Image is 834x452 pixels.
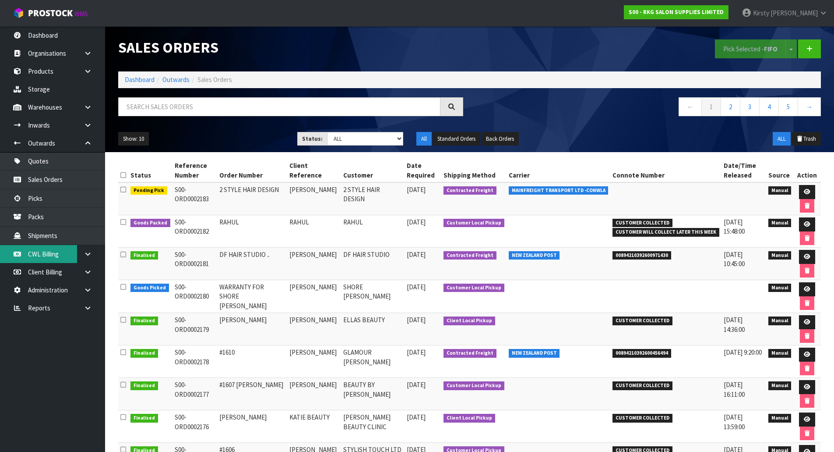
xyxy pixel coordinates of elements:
[721,159,766,182] th: Date/Time Released
[701,97,721,116] a: 1
[172,215,218,248] td: S00-ORD0002182
[217,410,287,443] td: [PERSON_NAME]
[172,313,218,345] td: S00-ORD0002179
[768,186,792,195] span: Manual
[125,75,155,84] a: Dashboard
[217,378,287,410] td: #1607 [PERSON_NAME]
[773,132,791,146] button: ALL
[162,75,190,84] a: Outwards
[287,248,341,280] td: [PERSON_NAME]
[407,348,426,356] span: [DATE]
[509,251,560,260] span: NEW ZEALAND POST
[341,215,405,248] td: RAHUL
[740,97,760,116] a: 3
[792,132,821,146] button: Trash
[405,159,441,182] th: Date Required
[443,381,504,390] span: Customer Local Pickup
[287,182,341,215] td: [PERSON_NAME]
[721,97,740,116] a: 2
[443,414,495,423] span: Client Local Pickup
[407,316,426,324] span: [DATE]
[724,413,745,431] span: [DATE] 13:59:00
[130,284,169,292] span: Goods Picked
[481,132,519,146] button: Back Orders
[217,248,287,280] td: DF HAIR STUDIO ..
[441,159,507,182] th: Shipping Method
[217,313,287,345] td: [PERSON_NAME]
[679,97,702,116] a: ←
[118,97,440,116] input: Search sales orders
[130,349,158,358] span: Finalised
[407,413,426,421] span: [DATE]
[130,317,158,325] span: Finalised
[715,39,786,58] button: Pick Selected -FIFO
[624,5,728,19] a: S00 - RKG SALON SUPPLIES LIMITED
[793,159,821,182] th: Action
[172,280,218,313] td: S00-ORD0002180
[768,317,792,325] span: Manual
[764,45,778,53] strong: FIFO
[407,185,426,194] span: [DATE]
[766,159,794,182] th: Source
[130,381,158,390] span: Finalised
[768,284,792,292] span: Manual
[341,313,405,345] td: ELLAS BEAUTY
[217,280,287,313] td: WARRANTY FOR SHORE [PERSON_NAME]
[433,132,480,146] button: Standard Orders
[443,251,496,260] span: Contracted Freight
[130,414,158,423] span: Finalised
[443,219,504,228] span: Customer Local Pickup
[172,410,218,443] td: S00-ORD0002176
[612,414,672,423] span: CUSTOMER COLLECTED
[443,284,504,292] span: Customer Local Pickup
[130,219,170,228] span: Goods Packed
[302,135,323,142] strong: Status:
[172,159,218,182] th: Reference Number
[509,349,560,358] span: NEW ZEALAND POST
[287,345,341,378] td: [PERSON_NAME]
[118,39,463,56] h1: Sales Orders
[612,349,671,358] span: 00894210392600456494
[778,97,798,116] a: 5
[341,378,405,410] td: BEAUTY BY [PERSON_NAME]
[753,9,769,17] span: Kirsty
[130,186,167,195] span: Pending Pick
[287,215,341,248] td: RAHUL
[416,132,432,146] button: All
[612,251,671,260] span: 00894210392600971430
[287,280,341,313] td: [PERSON_NAME]
[341,280,405,313] td: SHORE [PERSON_NAME]
[118,132,149,146] button: Show: 10
[172,345,218,378] td: S00-ORD0002178
[13,7,24,18] img: cube-alt.png
[768,414,792,423] span: Manual
[509,186,609,195] span: MAINFREIGHT TRANSPORT LTD -CONWLA
[407,283,426,291] span: [DATE]
[197,75,232,84] span: Sales Orders
[724,316,745,333] span: [DATE] 14:36:00
[287,313,341,345] td: [PERSON_NAME]
[768,219,792,228] span: Manual
[341,345,405,378] td: GLAMOUR [PERSON_NAME]
[443,349,496,358] span: Contracted Freight
[724,250,745,268] span: [DATE] 10:45:00
[612,317,672,325] span: CUSTOMER COLLECTED
[768,381,792,390] span: Manual
[287,378,341,410] td: [PERSON_NAME]
[443,317,495,325] span: Client Local Pickup
[798,97,821,116] a: →
[476,97,821,119] nav: Page navigation
[341,159,405,182] th: Customer
[771,9,818,17] span: [PERSON_NAME]
[74,10,88,18] small: WMS
[407,250,426,259] span: [DATE]
[341,182,405,215] td: 2 STYLE HAIR DESIGN
[443,186,496,195] span: Contracted Freight
[128,159,172,182] th: Status
[507,159,611,182] th: Carrier
[341,410,405,443] td: [PERSON_NAME] BEAUTY CLINIC
[28,7,73,19] span: ProStock
[341,248,405,280] td: DF HAIR STUDIO
[612,381,672,390] span: CUSTOMER COLLECTED
[172,378,218,410] td: S00-ORD0002177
